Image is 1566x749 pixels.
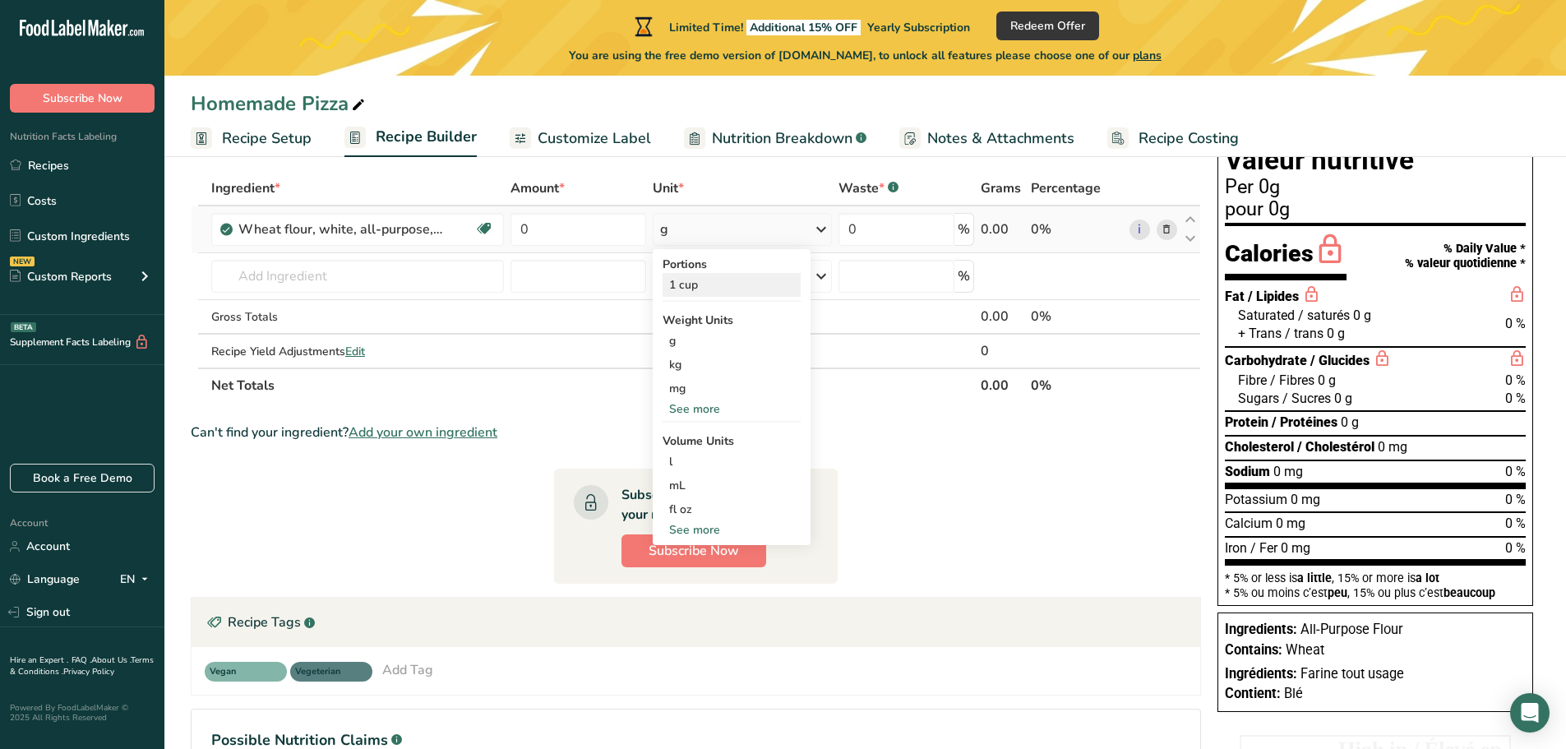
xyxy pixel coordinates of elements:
[621,534,766,567] button: Subscribe Now
[1225,119,1526,174] h1: Nutrition Facts Valeur nutritive
[1291,492,1320,507] span: 0 mg
[1225,178,1526,197] div: Per 0g
[1505,540,1526,556] span: 0 %
[663,377,801,400] div: mg
[1225,686,1281,701] span: Contient:
[712,127,852,150] span: Nutrition Breakdown
[1300,666,1404,682] span: Farine tout usage
[660,220,668,239] div: g
[1353,307,1371,323] span: 0 g
[663,256,801,273] div: Portions
[1225,289,1245,304] span: Fat
[510,120,651,157] a: Customize Label
[981,178,1021,198] span: Grams
[1031,178,1101,198] span: Percentage
[1225,540,1247,556] span: Iron
[1300,622,1403,637] span: All-Purpose Flour
[382,660,433,680] div: Add Tag
[1405,242,1526,270] div: % Daily Value * % valeur quotidienne *
[1238,391,1279,406] span: Sugars
[211,260,504,293] input: Add Ingredient
[663,400,801,418] div: See more
[1273,464,1303,479] span: 0 mg
[1031,220,1123,239] div: 0%
[1010,17,1085,35] span: Redeem Offer
[663,329,801,353] div: g
[838,178,898,198] div: Waste
[981,220,1024,239] div: 0.00
[653,178,684,198] span: Unit
[1298,307,1350,323] span: / saturés
[1285,326,1323,341] span: / trans
[1505,516,1526,531] span: 0 %
[1225,516,1273,531] span: Calcium
[43,90,122,107] span: Subscribe Now
[899,120,1074,157] a: Notes & Attachments
[1225,233,1347,280] div: Calories
[977,368,1028,402] th: 0.00
[1297,439,1374,455] span: / Cholestérol
[10,257,35,266] div: NEW
[1281,540,1310,556] span: 0 mg
[91,654,131,666] a: About Us .
[10,268,112,285] div: Custom Reports
[1334,391,1352,406] span: 0 g
[1297,571,1332,585] span: a little
[345,344,365,359] span: Edit
[10,654,68,666] a: Hire an Expert .
[1510,693,1550,733] div: Open Intercom Messenger
[569,47,1162,64] span: You are using the free demo version of [DOMAIN_NAME], to unlock all features please choose one of...
[1238,372,1267,388] span: Fibre
[981,341,1024,361] div: 0
[669,501,794,518] div: fl oz
[376,126,477,148] span: Recipe Builder
[1225,492,1287,507] span: Potassium
[867,20,970,35] span: Yearly Subscription
[981,307,1024,326] div: 0.00
[1248,289,1299,304] span: / Lipides
[11,322,36,332] div: BETA
[1416,571,1439,585] span: a lot
[1341,414,1359,430] span: 0 g
[669,477,794,494] div: mL
[663,521,801,539] div: See more
[1505,316,1526,331] span: 0 %
[1505,372,1526,388] span: 0 %
[211,178,280,198] span: Ingredient
[1107,120,1239,157] a: Recipe Costing
[1318,372,1336,388] span: 0 g
[1225,464,1270,479] span: Sodium
[210,665,267,679] span: Vegan
[746,20,861,35] span: Additional 15% OFF
[63,666,114,677] a: Privacy Policy
[1270,372,1314,388] span: / Fibres
[192,598,1200,647] div: Recipe Tags
[10,654,154,677] a: Terms & Conditions .
[1505,391,1526,406] span: 0 %
[344,118,477,158] a: Recipe Builder
[1225,353,1307,368] span: Carbohydrate
[1276,516,1305,531] span: 0 mg
[663,273,801,297] div: 1 cup
[10,703,155,723] div: Powered By FoodLabelMaker © 2025 All Rights Reserved
[1139,127,1239,150] span: Recipe Costing
[211,343,504,360] div: Recipe Yield Adjustments
[621,485,805,525] div: Subscribe to a plan to Unlock your recipe
[1328,586,1347,599] span: peu
[10,464,155,492] a: Book a Free Demo
[1225,666,1297,682] span: Ingrédients:
[1225,642,1282,658] span: Contains:
[1378,439,1407,455] span: 0 mg
[208,368,978,402] th: Net Totals
[295,665,353,679] span: Vegeterian
[191,423,1201,442] div: Can't find your ingredient?
[72,654,91,666] a: FAQ .
[1286,642,1324,658] span: Wheat
[1133,48,1162,63] span: plans
[669,453,794,470] div: l
[1225,200,1526,220] div: pour 0g
[1310,353,1370,368] span: / Glucides
[996,12,1099,40] button: Redeem Offer
[1327,326,1345,341] span: 0 g
[1238,307,1295,323] span: Saturated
